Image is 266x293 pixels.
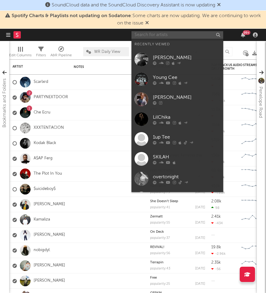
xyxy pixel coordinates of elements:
[211,221,223,225] div: -434
[195,191,205,194] div: [DATE]
[50,52,72,59] div: A&R Pipeline
[211,63,257,71] div: Top Track US Audio Streams Daily Growth
[36,44,46,62] div: Filters
[153,94,220,101] div: [PERSON_NAME]
[211,245,221,249] div: 19.8k
[34,187,56,192] a: $uicideboy$
[150,282,170,286] div: popularity: 25
[145,21,149,26] span: Dismiss
[150,230,205,234] div: On Deck
[217,3,221,8] span: Dismiss
[34,125,64,131] a: XXXTENTACION
[153,153,220,161] div: SKILAH
[211,252,226,256] div: -2.96k
[12,13,261,26] span: : Some charts are now updating. We are continuing to work on the issue
[150,261,164,264] a: Terrapin
[195,252,205,255] div: [DATE]
[94,50,120,54] span: WR Daily View
[131,189,223,209] a: Chosen Jigg
[195,206,205,209] div: [DATE]
[257,87,264,118] div: Penelope Road
[34,95,68,100] a: PARTYNEXTDOOR
[34,156,53,161] a: A$AP Ferg
[150,191,170,194] div: popularity: 79
[153,173,220,180] div: overtonight
[195,236,205,240] div: [DATE]
[211,206,220,210] div: 98
[150,267,170,270] div: popularity: 43
[34,110,50,115] a: Che Ecru
[12,13,131,18] span: Spotify Charts & Playlists not updating on Sodatone
[150,276,205,280] div: Free
[241,32,245,37] button: 99+
[9,44,31,62] div: Edit Columns
[34,171,62,176] a: The Plot In You
[150,236,170,240] div: popularity: 37
[131,50,223,69] a: [PERSON_NAME]
[211,191,225,195] div: -73.2k
[34,263,65,268] a: [PERSON_NAME]
[131,89,223,109] a: [PERSON_NAME]
[150,276,157,280] a: Free
[150,246,205,249] div: REVIVAL!
[135,41,220,48] div: Recently Viewed
[50,44,72,62] div: A&R Pipeline
[195,267,205,270] div: [DATE]
[131,31,223,39] input: Search for artists
[150,200,205,203] div: She Doesn't Sleep
[34,232,65,238] a: [PERSON_NAME]
[153,113,220,121] div: LilChika
[34,217,50,222] a: Kamaliza
[150,252,170,255] div: popularity: 56
[195,282,205,286] div: [DATE]
[150,246,164,249] a: REVIVAL!
[131,51,139,54] button: Save
[150,221,170,224] div: popularity: 55
[74,65,135,69] div: Notes
[34,141,56,146] a: Kodak Black
[34,80,48,85] a: Scarlxrd
[34,248,50,253] a: nobigdyl.
[13,65,58,69] div: Artist
[150,215,205,218] div: Zermatt
[131,169,223,189] a: overtonight
[131,149,223,169] a: SKILAH
[36,52,46,59] div: Filters
[243,30,250,35] div: 99 +
[150,200,178,203] a: She Doesn't Sleep
[52,3,215,8] span: SoundCloud data and the SoundCloud Discovery Assistant is now updating
[150,261,205,264] div: Terrapin
[211,199,221,203] div: 2.08k
[34,202,65,207] a: [PERSON_NAME]
[211,215,221,219] div: 2.41k
[153,133,220,141] div: 1up Tee
[150,230,164,234] a: On Deck
[131,69,223,89] a: Young Cee
[9,52,31,59] div: Edit Columns
[211,261,221,265] div: 2.35k
[131,109,223,129] a: LilChika
[150,206,170,209] div: popularity: 41
[131,129,223,149] a: 1up Tee
[150,215,163,218] a: Zermatt
[34,278,65,284] a: [PERSON_NAME]
[153,74,220,81] div: Young Cee
[1,78,8,128] div: Bookmarks and Folders
[195,221,205,224] div: [DATE]
[153,54,220,61] div: [PERSON_NAME]
[211,267,221,271] div: -56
